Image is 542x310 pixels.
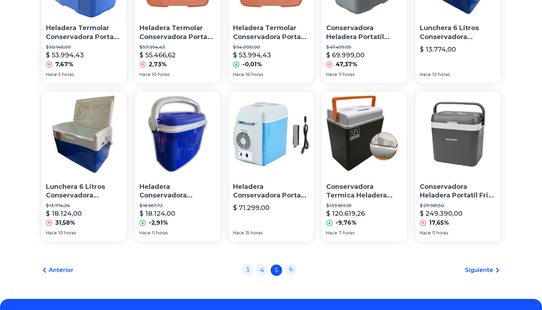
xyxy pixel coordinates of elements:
p: 17,65% [429,219,449,227]
p: Heladera Conservadora Lunchera Portátil 10 Litros Oferta [139,182,216,200]
a: Siguiente [465,266,500,275]
img: Lunchera 6 Litros Conservadora Heladera Portatil Magiclick [42,92,127,177]
span: Hace [46,72,57,77]
span: Hace [326,230,337,236]
span: Hace [139,230,151,236]
p: $ 18.124,00 [46,209,82,219]
span: 5 horas [58,72,74,77]
p: -0,01% [242,60,262,69]
p: $ 211.981,50 [420,203,496,209]
span: Siguiente [465,266,493,275]
a: Conservadora Termica Heladera Portatil Frio Calor Auto 12v Conservadora Termica Heladera Portatil... [322,92,407,242]
p: $ 13.774,24 [46,203,122,209]
img: Heladera Conservadora Portatil 12v 35w Frio Calor 7.5lts 3f [229,92,314,177]
img: Conservadora Heladera Portatil Frio Calor 32l Electrica Auto [415,92,500,177]
a: 6 [285,264,296,275]
span: 10 horas [152,72,170,77]
a: Heladera Conservadora Portatil 12v 35w Frio Calor 7.5lts 3fHeladera Conservadora Portatil 12v 35w... [229,92,314,242]
a: 4 [256,264,268,276]
img: Heladera Conservadora Lunchera Portátil 10 Litros Oferta [135,92,220,177]
span: Hace [233,72,244,77]
p: $ 71.299,00 [233,203,270,213]
a: 3 [242,264,253,276]
p: $ 53.994,43 [233,50,271,60]
p: 2,73% [149,60,167,69]
a: Lunchera 6 Litros Conservadora Heladera Portatil MagiclickLunchera 6 Litros Conservadora Heladera... [42,92,127,242]
a: Conservadora Heladera Portatil Frio Calor 32l Electrica AutoConservadora Heladera Portatil Frio C... [415,92,500,242]
p: $ 249.390,00 [420,209,462,219]
span: Hace [420,72,431,77]
span: 7 horas [339,230,355,236]
span: 10 horas [58,230,76,236]
span: Hace [233,230,244,236]
p: $ 50.148,00 [46,44,122,50]
p: 7,67% [55,60,73,69]
p: $ 55.466,62 [139,50,176,60]
p: $ 120.619,26 [326,209,365,219]
span: 10 horas [432,72,450,77]
span: 10 horas [246,72,263,77]
p: $ 69.999,00 [326,50,365,60]
p: -9,76% [336,219,357,227]
span: 11 horas [432,230,448,236]
span: Hace [326,72,337,77]
p: Heladera Termolar Conservadora Portatil 32lts Naranja [139,24,216,42]
p: Heladera Termolar Conservadora Portatil 32lts Camping Playa [46,24,122,42]
span: 15 horas [246,230,262,236]
p: 31,58% [55,219,75,227]
p: $ 47.499,05 [326,44,403,50]
p: $ 18.667,72 [139,203,216,209]
p: Conservadora Heladera Portatil Termolar 32 Lts Playa Camping [326,24,403,42]
p: Lunchera 6 Litros Conservadora Heladera Portatil Magiclick [420,24,496,42]
p: $ 18.124,00 [139,209,175,219]
p: $ 54.000,00 [233,44,309,50]
span: Hace [420,230,431,236]
p: $ 53.994,43 [46,50,84,60]
span: 11 horas [152,230,168,236]
img: Conservadora Termica Heladera Portatil Frio Calor Auto 12v [322,92,407,177]
p: 47,37% [336,60,357,69]
p: Heladera Termolar Conservadora Portatil 32lts Naranja [233,24,309,42]
p: $ 53.994,43 [139,44,216,50]
span: Hace [46,230,57,236]
span: Anterior [49,266,73,275]
a: Heladera Conservadora Lunchera Portátil 10 Litros OfertaHeladera Conservadora Lunchera Portátil 1... [135,92,220,242]
p: $ 133.659,18 [326,203,403,209]
p: -2,91% [149,219,168,227]
p: $ 13.774,00 [420,44,456,54]
span: Hace [139,72,151,77]
p: Conservadora Termica Heladera Portatil Frio Calor Auto 12v [326,182,403,200]
p: Heladera Conservadora Portatil 12v 35w Frio Calor 7.5lts 3f [233,182,309,200]
a: Anterior [42,266,73,275]
p: Conservadora Heladera Portatil Frio Calor 32l Electrica Auto [420,182,496,200]
p: Lunchera 6 Litros Conservadora Heladera Portatil Magiclick [46,182,122,200]
span: 11 horas [339,72,355,77]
